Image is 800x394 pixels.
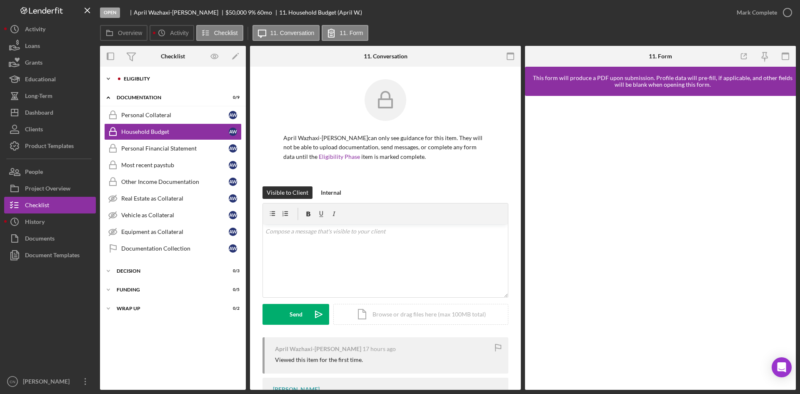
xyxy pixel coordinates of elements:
[121,162,229,168] div: Most recent paystub
[161,53,185,60] div: Checklist
[118,30,142,36] label: Overview
[225,269,240,274] div: 0 / 3
[225,95,240,100] div: 0 / 9
[134,9,225,16] div: April Wazhaxi-[PERSON_NAME]
[100,25,147,41] button: Overview
[273,386,320,393] div: [PERSON_NAME]
[225,9,247,16] span: $50,000
[117,95,219,100] div: Documentation
[104,240,242,257] a: Documentation CollectionAW
[104,157,242,173] a: Most recent paystubAW
[121,112,229,118] div: Personal Collateral
[319,153,360,160] a: Eligibility Phase
[772,357,792,377] div: Open Intercom Messenger
[229,111,237,119] div: A W
[262,304,329,325] button: Send
[21,373,75,392] div: [PERSON_NAME]
[117,306,219,311] div: Wrap up
[229,211,237,219] div: A W
[121,128,229,135] div: Household Budget
[104,207,242,223] a: Vehicle as CollateralAW
[121,228,229,235] div: Equipment as Collateral
[196,25,243,41] button: Checklist
[229,128,237,136] div: A W
[229,144,237,153] div: A W
[317,186,345,199] button: Internal
[170,30,188,36] label: Activity
[279,9,362,16] div: 11. Household Budget (April W.)
[262,186,312,199] button: Visible to Client
[290,304,302,325] div: Send
[252,25,320,41] button: 11. Conversation
[104,223,242,240] a: Equipment as CollateralAW
[267,186,308,199] div: Visible to Client
[229,161,237,169] div: A W
[225,287,240,292] div: 0 / 5
[649,53,672,60] div: 11. Form
[150,25,194,41] button: Activity
[225,306,240,311] div: 0 / 2
[121,195,229,202] div: Real Estate as Collateral
[104,123,242,140] a: Household BudgetAW
[737,4,777,21] div: Mark Complete
[117,269,219,274] div: Decision
[229,178,237,186] div: A W
[104,190,242,207] a: Real Estate as CollateralAW
[104,173,242,190] a: Other Income DocumentationAW
[100,8,120,18] div: Open
[362,346,396,352] time: 2025-10-01 20:35
[321,186,341,199] div: Internal
[340,30,363,36] label: 11. Form
[104,140,242,157] a: Personal Financial StatementAW
[4,373,96,390] button: CN[PERSON_NAME]
[364,53,407,60] div: 11. Conversation
[121,178,229,185] div: Other Income Documentation
[283,133,487,161] p: April Wazhaxi-[PERSON_NAME] can only see guidance for this item. They will not be able to upload ...
[275,356,363,363] div: Viewed this item for the first time.
[229,194,237,203] div: A W
[229,228,237,236] div: A W
[121,212,229,218] div: Vehicle as Collateral
[322,25,368,41] button: 11. Form
[104,107,242,123] a: Personal CollateralAW
[270,30,315,36] label: 11. Conversation
[214,30,238,36] label: Checklist
[124,76,235,81] div: Eligiblity
[229,244,237,253] div: A W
